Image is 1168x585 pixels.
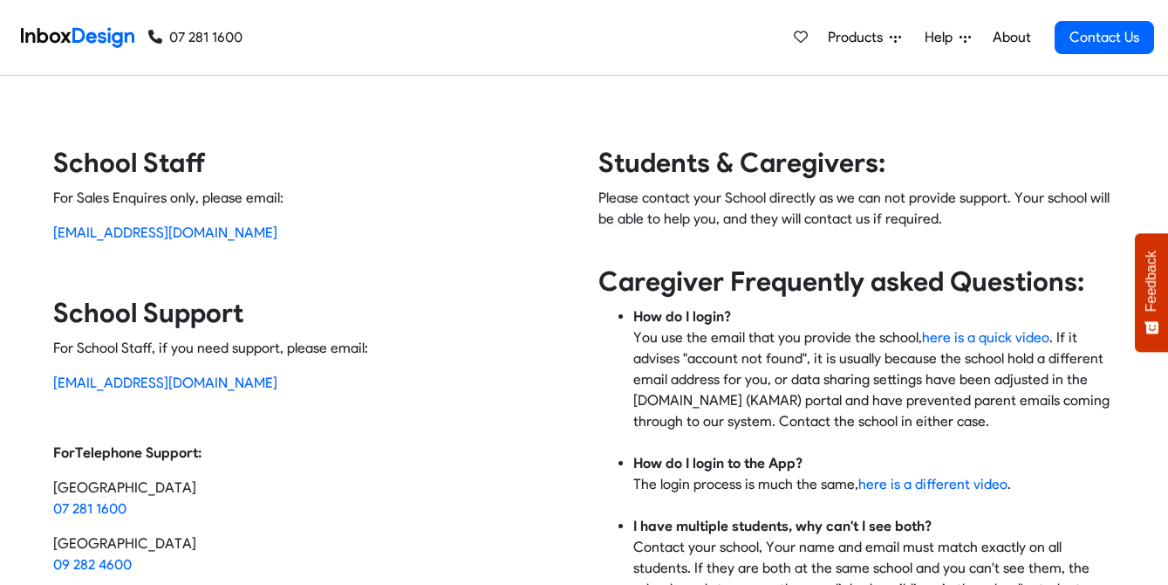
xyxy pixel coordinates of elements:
[598,188,1116,251] p: Please contact your School directly as we can not provide support. Your school will be able to he...
[53,188,570,209] p: For Sales Enquires only, please email:
[918,20,978,55] a: Help
[598,265,1084,298] strong: Caregiver Frequently asked Questions:
[987,20,1035,55] a: About
[53,444,75,461] strong: For
[53,500,126,517] a: 07 281 1600
[53,147,206,179] strong: School Staff
[633,453,1116,516] li: The login process is much the same, .
[148,27,242,48] a: 07 281 1600
[828,27,890,48] span: Products
[922,329,1049,346] a: here is a quick video
[1135,233,1168,352] button: Feedback - Show survey
[925,27,960,48] span: Help
[821,20,908,55] a: Products
[598,147,885,179] strong: Students & Caregivers:
[633,306,1116,453] li: You use the email that you provide the school, . If it advises "account not found", it is usually...
[53,478,570,520] p: [GEOGRAPHIC_DATA]
[858,476,1007,492] a: here is a different video
[633,518,932,534] strong: I have multiple students, why can't I see both?
[53,338,570,359] p: For School Staff, if you need support, please email:
[53,375,277,391] a: [EMAIL_ADDRESS][DOMAIN_NAME]
[633,308,731,325] strong: How do I login?
[1144,251,1159,312] span: Feedback
[633,455,803,471] strong: How do I login to the App?
[53,297,243,329] strong: School Support
[75,444,201,461] strong: Telephone Support:
[53,224,277,241] a: [EMAIL_ADDRESS][DOMAIN_NAME]
[1055,21,1154,54] a: Contact Us
[53,533,570,575] p: [GEOGRAPHIC_DATA]
[53,556,132,573] a: 09 282 4600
